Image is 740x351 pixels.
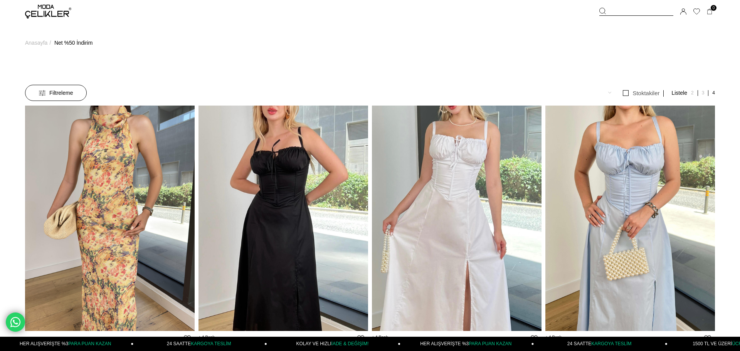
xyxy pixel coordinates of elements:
[545,335,562,340] span: 4
[68,341,111,346] span: PARA PUAN KAZAN
[534,337,668,351] a: 24 SAATTEKARGOYA TESLİM
[632,90,659,96] span: Stoktakiler
[591,341,631,346] span: KARGOYA TESLİM
[711,5,716,11] span: 0
[357,335,364,342] a: Favorilere Ekle
[707,9,713,15] a: 0
[531,335,538,342] a: Favorilere Ekle
[619,90,664,97] a: Stoktakiler
[372,103,542,334] img: Askılı Göğüs Büzgülü Belden Oturtmalı Sayden Beyaz Kadın Elbise 25Y528
[134,337,267,351] a: 24 SAATTEKARGOYA TESLİM
[25,23,53,62] li: >
[400,337,534,351] a: HER ALIŞVERİŞTE %3PARA PUAN KAZAN
[198,105,368,331] img: Askılı Göğüs Büzgülü Belden Oturtmalı Sayden Siyah Kadın Elbise 25Y528
[331,341,369,346] span: İADE & DEĞİŞİM!
[184,335,191,342] a: Favorilere Ekle
[191,341,231,346] span: KARGOYA TESLİM
[25,23,47,62] a: Anasayfa
[267,337,400,351] a: KOLAY VE HIZLIİADE & DEĞİŞİM!
[469,341,511,346] span: PARA PUAN KAZAN
[54,23,93,62] a: Net %50 İndirim
[198,335,215,340] span: 4
[25,5,71,18] img: logo
[545,103,715,334] img: Askılı Göğüs Büzgülü Belden Oturtmalı Sayden Mavi Kadın Elbise 25Y528
[704,335,711,342] a: Favorilere Ekle
[39,85,73,101] span: Filtreleme
[25,105,195,331] img: Boyundan Düğmeli Uzun Ekkus Renkli Kadın Elbise 25Y542
[372,335,388,340] span: 4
